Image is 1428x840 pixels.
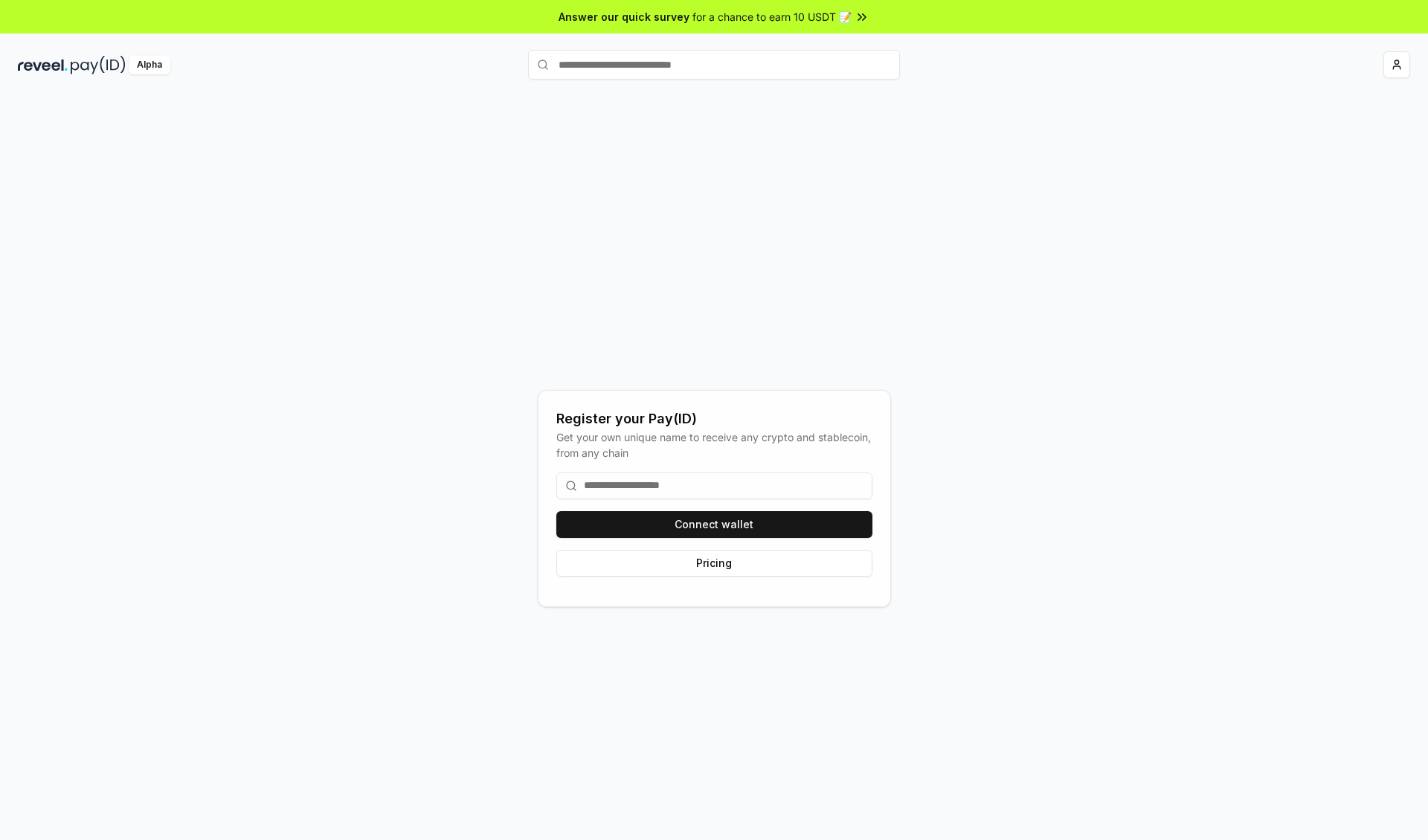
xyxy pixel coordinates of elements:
button: Connect wallet [556,511,872,538]
div: Alpha [129,56,170,74]
button: Pricing [556,550,872,577]
div: Get your own unique name to receive any crypto and stablecoin, from any chain [556,429,872,461]
img: pay_id [71,56,126,74]
img: reveel_dark [18,56,68,74]
div: Register your Pay(ID) [556,408,872,429]
span: Answer our quick survey [559,9,689,25]
span: for a chance to earn 10 USDT 📝 [692,9,852,25]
